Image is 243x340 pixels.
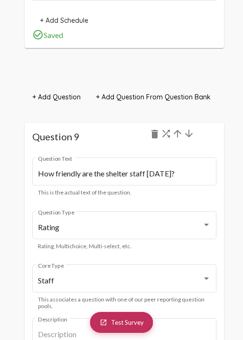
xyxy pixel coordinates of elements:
[38,296,206,309] mat-hint: This associates a question with one of our peer reporting question pools.
[32,29,44,40] mat-icon: check_circle_outline
[38,169,211,178] input: Question
[38,223,59,232] mat-select-trigger: Rating
[149,128,160,140] mat-icon: delete
[38,276,54,285] mat-select-trigger: Staff
[32,12,96,29] button: + Add Schedule
[32,93,81,101] span: + Add Question
[96,93,211,101] span: + Add Question From Question Bank
[172,128,183,139] mat-icon: arrow_upward
[90,312,153,333] a: Test Survey
[100,319,107,326] mat-icon: launch
[38,330,211,339] input: Description
[160,128,172,139] mat-icon: shuffle
[38,243,131,250] mat-hint: Rating, Multichoice, Multi-select, etc.
[40,16,88,25] span: + Add Schedule
[88,88,218,106] button: + Add Question From Question Bank
[32,29,217,40] div: Saved
[32,131,217,142] h1: Question 9
[38,189,131,196] mat-hint: This is the actual text of the question.
[183,128,195,139] mat-icon: arrow_downward
[111,319,144,326] span: Test Survey
[25,88,88,106] button: + Add Question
